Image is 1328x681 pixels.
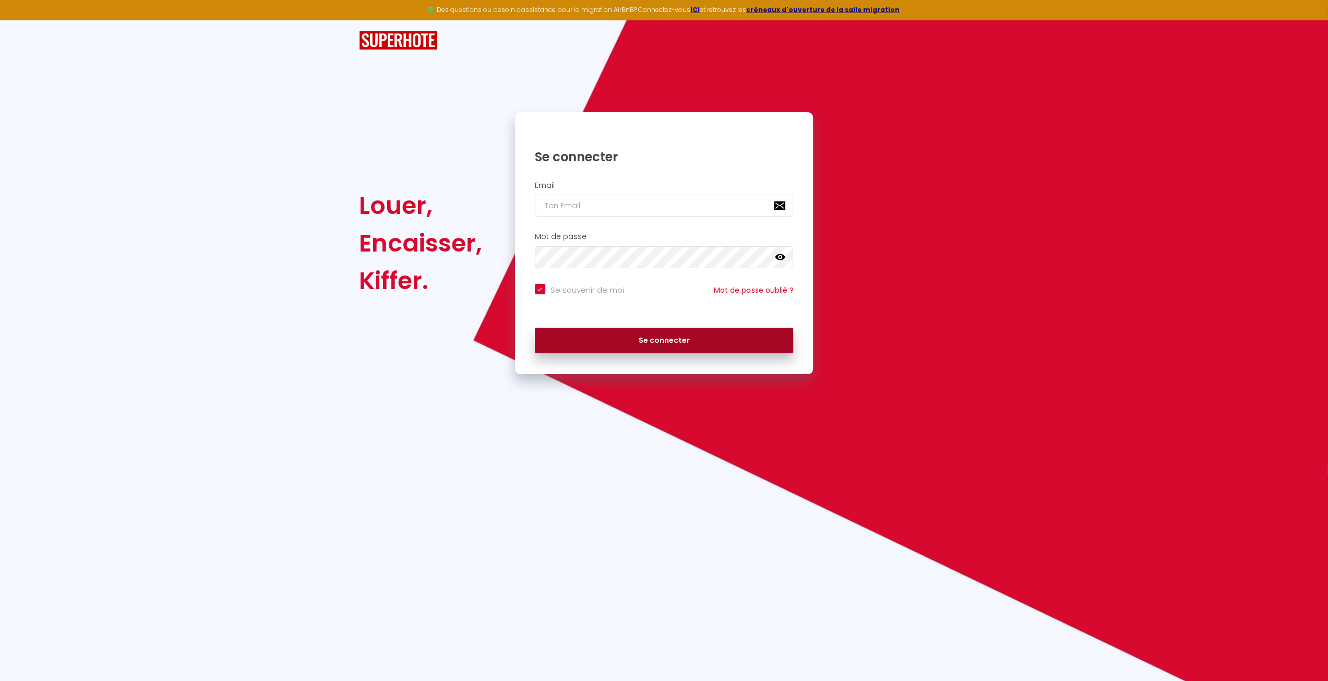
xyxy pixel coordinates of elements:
h2: Email [535,181,794,190]
a: ICI [690,5,700,14]
button: Se connecter [535,328,794,354]
div: Kiffer. [359,262,482,300]
a: Mot de passe oublié ? [714,285,793,295]
h2: Mot de passe [535,232,794,241]
input: Ton Email [535,195,794,217]
div: Encaisser, [359,224,482,262]
a: créneaux d'ouverture de la salle migration [746,5,900,14]
h1: Se connecter [535,149,794,165]
img: SuperHote logo [359,31,437,50]
button: Ouvrir le widget de chat LiveChat [8,4,40,35]
div: Louer, [359,187,482,224]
